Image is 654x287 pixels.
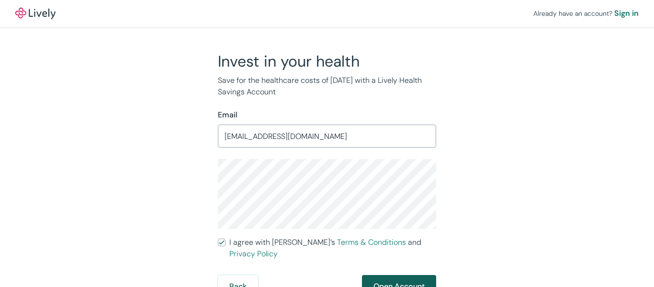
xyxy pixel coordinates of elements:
a: Sign in [614,8,639,19]
a: Terms & Conditions [337,237,406,247]
a: Privacy Policy [229,249,278,259]
label: Email [218,109,237,121]
div: Already have an account? [533,8,639,19]
span: I agree with [PERSON_NAME]’s and [229,237,436,260]
a: LivelyLively [15,8,56,19]
h2: Invest in your health [218,52,436,71]
p: Save for the healthcare costs of [DATE] with a Lively Health Savings Account [218,75,436,98]
img: Lively [15,8,56,19]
